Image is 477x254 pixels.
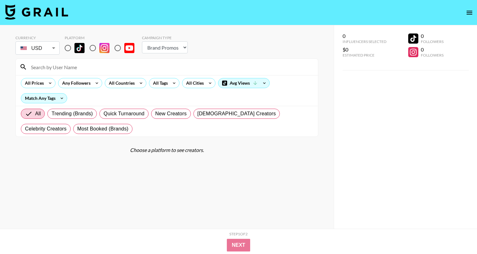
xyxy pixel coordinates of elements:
[51,110,93,118] span: Trending (Brands)
[5,4,68,20] img: Grail Talent
[77,125,128,133] span: Most Booked (Brands)
[105,78,136,88] div: All Countries
[197,110,276,118] span: [DEMOGRAPHIC_DATA] Creators
[21,78,45,88] div: All Prices
[124,43,134,53] img: YouTube
[421,33,444,39] div: 0
[227,239,250,251] button: Next
[343,46,386,53] div: $0
[65,35,139,40] div: Platform
[421,39,444,44] div: Followers
[421,46,444,53] div: 0
[17,43,58,54] div: USD
[142,35,188,40] div: Campaign Type
[35,110,41,118] span: All
[229,232,248,236] div: Step 1 of 2
[103,110,144,118] span: Quick Turnaround
[343,39,386,44] div: Influencers Selected
[15,35,60,40] div: Currency
[343,33,386,39] div: 0
[27,62,314,72] input: Search by User Name
[21,94,67,103] div: Match Any Tags
[25,125,67,133] span: Celebrity Creators
[218,78,269,88] div: Avg Views
[343,53,386,57] div: Estimated Price
[74,43,85,53] img: TikTok
[155,110,187,118] span: New Creators
[99,43,109,53] img: Instagram
[421,53,444,57] div: Followers
[445,222,469,246] iframe: Drift Widget Chat Controller
[182,78,205,88] div: All Cities
[149,78,169,88] div: All Tags
[58,78,92,88] div: Any Followers
[463,6,476,19] button: open drawer
[15,147,318,153] div: Choose a platform to see creators.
